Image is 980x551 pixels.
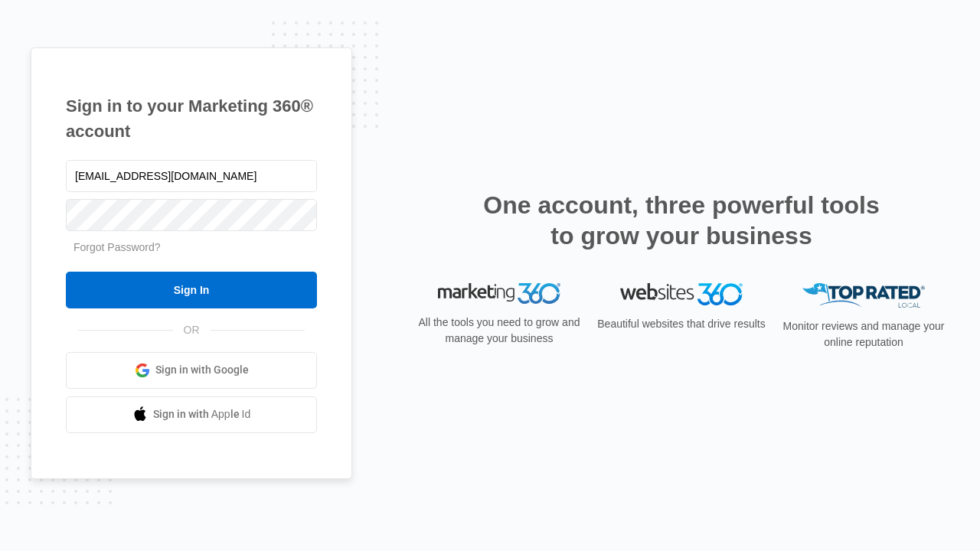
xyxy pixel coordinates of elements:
[173,322,211,338] span: OR
[778,318,949,350] p: Monitor reviews and manage your online reputation
[66,160,317,192] input: Email
[802,283,925,308] img: Top Rated Local
[596,316,767,332] p: Beautiful websites that drive results
[438,283,560,305] img: Marketing 360
[66,93,317,144] h1: Sign in to your Marketing 360® account
[66,352,317,389] a: Sign in with Google
[66,396,317,433] a: Sign in with Apple Id
[73,241,161,253] a: Forgot Password?
[479,190,884,251] h2: One account, three powerful tools to grow your business
[620,283,743,305] img: Websites 360
[413,315,585,347] p: All the tools you need to grow and manage your business
[66,272,317,308] input: Sign In
[153,406,251,422] span: Sign in with Apple Id
[155,362,249,378] span: Sign in with Google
